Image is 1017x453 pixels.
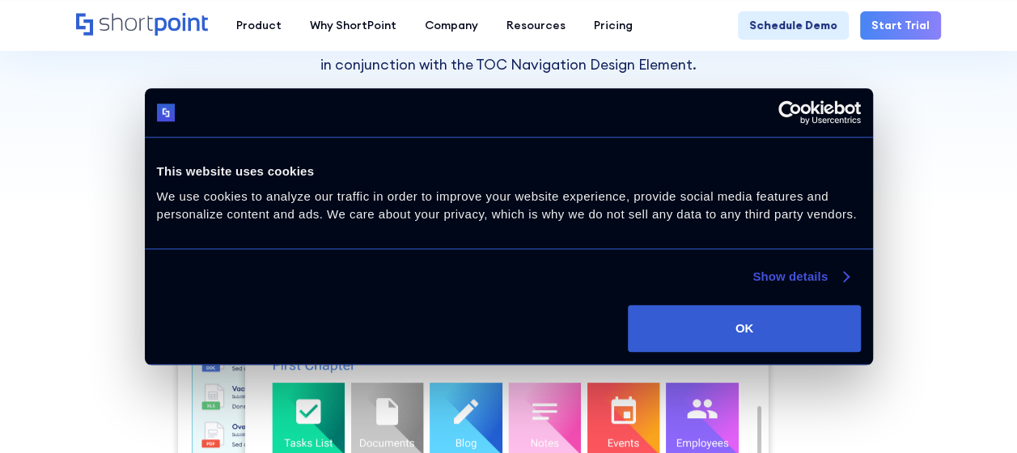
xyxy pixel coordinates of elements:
a: Product [222,11,296,40]
a: Start Trial [860,11,941,40]
div: This website uses cookies [157,162,861,181]
a: Usercentrics Cookiebot - opens in a new window [719,100,861,125]
img: logo [157,104,176,122]
a: Resources [493,11,580,40]
a: Company [411,11,493,40]
span: We use cookies to analyze our traffic in order to improve your website experience, provide social... [157,189,857,222]
a: Home [76,13,208,37]
iframe: Chat Widget [936,375,1017,453]
a: Why ShortPoint [296,11,411,40]
div: Why ShortPoint [310,17,396,34]
a: Schedule Demo [738,11,849,40]
button: OK [628,305,860,352]
div: Resources [506,17,566,34]
div: Product [236,17,282,34]
div: Pricing [594,17,633,34]
a: Pricing [580,11,647,40]
div: Company [425,17,478,34]
a: Show details [752,267,848,286]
